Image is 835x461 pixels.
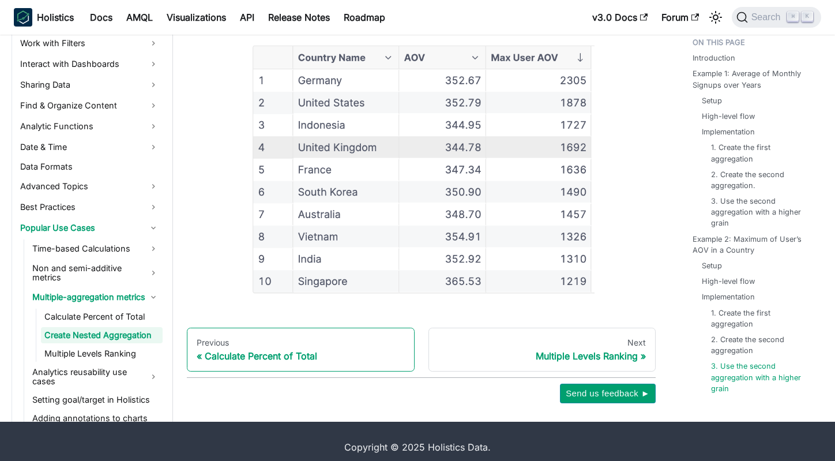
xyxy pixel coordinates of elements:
nav: Docs pages [187,328,656,372]
a: 1. Create the first aggregation [711,307,807,329]
a: Data Formats [17,159,163,175]
a: 1. Create the first aggregation [711,142,807,164]
a: PreviousCalculate Percent of Total [187,328,415,372]
button: Search (Command+K) [732,7,821,28]
a: High-level flow [702,111,755,122]
a: 3. Use the second aggregation with a higher grain [711,196,807,229]
a: Release Notes [261,8,337,27]
a: Sharing Data [17,76,163,94]
a: Setup [702,260,722,271]
a: Example 2: Maximum of User’s AOV in a Country [693,234,817,256]
a: Popular Use Cases [17,219,163,237]
a: Docs [83,8,119,27]
div: Multiple Levels Ranking [438,350,646,362]
a: 2. Create the second aggregation [711,334,807,356]
a: Example 1: Average of Monthly Signups over Years [693,68,817,90]
a: Forum [655,8,706,27]
a: Non and semi-additive metrics [29,260,163,286]
kbd: K [802,12,813,22]
a: Setup [702,95,722,106]
a: Analytic Functions [17,117,163,136]
a: Implementation [702,291,755,302]
a: 2. Create the second aggregation. [711,169,807,191]
a: Roadmap [337,8,392,27]
a: Interact with Dashboards [17,55,163,73]
button: Send us feedback ► [560,384,656,403]
span: Search [748,12,788,23]
a: Best Practices [17,198,163,216]
a: Adding annotations to charts [29,410,163,426]
a: HolisticsHolistics [14,8,74,27]
a: Implementation [702,126,755,137]
div: Copyright © 2025 Holistics Data. [51,440,784,454]
a: NextMultiple Levels Ranking [428,328,656,372]
a: v3.0 Docs [585,8,655,27]
div: Next [438,338,646,348]
a: 3. Use the second aggregation with a higher grain [711,361,807,394]
a: Introduction [693,53,735,63]
div: Calculate Percent of Total [197,350,405,362]
a: Find & Organize Content [17,96,163,115]
a: Calculate Percent of Total [41,309,163,325]
a: Time-based Calculations [29,239,163,258]
button: Switch between dark and light mode (currently light mode) [706,8,725,27]
a: Work with Filters [17,34,163,53]
img: Holistics [14,8,32,27]
a: Multiple-aggregation metrics [29,288,163,306]
span: Send us feedback ► [566,386,650,401]
a: Create Nested Aggregation [41,327,163,343]
kbd: ⌘ [787,12,799,22]
img: nested-aggr-04.png [249,44,595,297]
b: Holistics [37,10,74,24]
a: Date & Time [17,138,163,156]
a: API [233,8,261,27]
a: Analytics reusability use cases [29,364,163,389]
a: Setting goal/target in Holistics [29,392,163,408]
a: Multiple Levels Ranking [41,346,163,362]
div: Previous [197,338,405,348]
a: Visualizations [160,8,233,27]
a: AMQL [119,8,160,27]
a: High-level flow [702,276,755,287]
a: Advanced Topics [17,177,163,196]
